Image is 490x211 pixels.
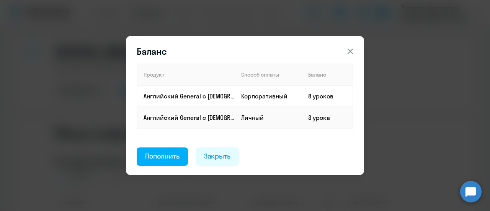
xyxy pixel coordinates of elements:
header: Баланс [126,45,364,57]
button: Пополнить [137,147,188,166]
td: 3 урока [302,107,353,128]
p: Английский General с [DEMOGRAPHIC_DATA] преподавателем [144,113,235,122]
button: Закрыть [196,147,239,166]
div: Закрыть [204,151,231,161]
td: Личный [235,107,302,128]
th: Баланс [302,64,353,85]
p: Английский General с [DEMOGRAPHIC_DATA] преподавателем [144,92,235,100]
td: Корпоративный [235,85,302,107]
th: Способ оплаты [235,64,302,85]
div: Пополнить [145,151,180,161]
td: 8 уроков [302,85,353,107]
th: Продукт [137,64,235,85]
